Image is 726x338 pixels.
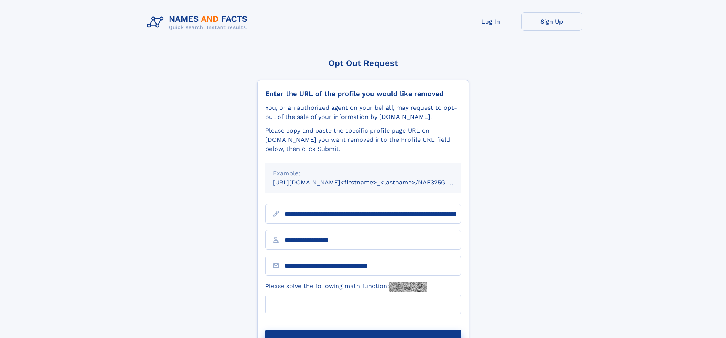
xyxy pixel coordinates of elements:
[273,169,454,178] div: Example:
[273,179,476,186] small: [URL][DOMAIN_NAME]<firstname>_<lastname>/NAF325G-xxxxxxxx
[265,90,461,98] div: Enter the URL of the profile you would like removed
[265,282,427,292] label: Please solve the following math function:
[144,12,254,33] img: Logo Names and Facts
[257,58,469,68] div: Opt Out Request
[265,103,461,122] div: You, or an authorized agent on your behalf, may request to opt-out of the sale of your informatio...
[460,12,521,31] a: Log In
[265,126,461,154] div: Please copy and paste the specific profile page URL on [DOMAIN_NAME] you want removed into the Pr...
[521,12,582,31] a: Sign Up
